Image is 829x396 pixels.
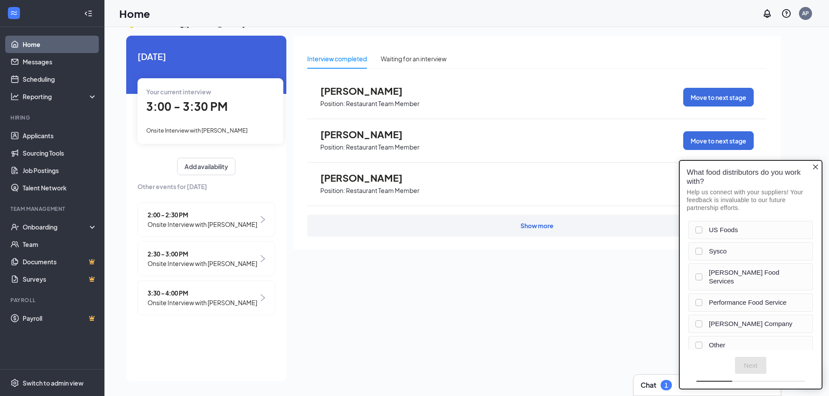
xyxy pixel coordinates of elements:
[23,309,97,327] a: PayrollCrown
[146,88,211,96] span: Your current interview
[320,85,416,97] span: [PERSON_NAME]
[10,9,18,17] svg: WorkstreamLogo
[307,54,367,63] div: Interview completed
[683,131,754,150] button: Move to next stage
[148,210,257,220] span: 2:00 - 2:30 PM
[781,8,792,19] svg: QuestionInfo
[23,92,97,101] div: Reporting
[10,205,95,213] div: Team Management
[23,179,97,196] a: Talent Network
[320,100,345,108] p: Position:
[146,99,228,113] span: 3:00 - 3:30 PM
[119,6,150,21] h1: Home
[148,288,257,298] span: 3:30 - 4:00 PM
[148,220,257,229] span: Onsite Interview with [PERSON_NAME]
[10,223,19,231] svg: UserCheck
[23,53,97,70] a: Messages
[23,70,97,88] a: Scheduling
[346,143,420,151] p: Restaurant Team Member
[84,9,93,18] svg: Collapse
[146,127,248,134] span: Onsite Interview with [PERSON_NAME]
[665,382,668,389] div: 1
[23,253,97,270] a: DocumentsCrown
[138,50,275,63] span: [DATE]
[683,88,754,106] button: Move to next stage
[10,296,95,304] div: Payroll
[23,36,97,53] a: Home
[23,144,97,162] a: Sourcing Tools
[320,129,416,140] span: [PERSON_NAME]
[802,10,809,17] div: AP
[320,172,416,183] span: [PERSON_NAME]
[520,221,554,230] div: Show more
[148,249,257,259] span: 2:30 - 3:00 PM
[672,153,829,396] iframe: Sprig User Feedback Dialog
[10,114,95,121] div: Hiring
[23,236,97,253] a: Team
[641,380,656,390] h3: Chat
[148,298,257,307] span: Onsite Interview with [PERSON_NAME]
[23,379,84,387] div: Switch to admin view
[381,54,446,63] div: Waiting for an interview
[320,186,345,195] p: Position:
[23,270,97,288] a: SurveysCrown
[138,182,275,191] span: Other events for [DATE]
[346,186,420,195] p: Restaurant Team Member
[320,143,345,151] p: Position:
[10,379,19,387] svg: Settings
[23,223,90,231] div: Onboarding
[346,100,420,108] p: Restaurant Team Member
[148,259,257,268] span: Onsite Interview with [PERSON_NAME]
[762,8,772,19] svg: Notifications
[10,92,19,101] svg: Analysis
[23,162,97,179] a: Job Postings
[177,158,235,175] button: Add availability
[23,127,97,144] a: Applicants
